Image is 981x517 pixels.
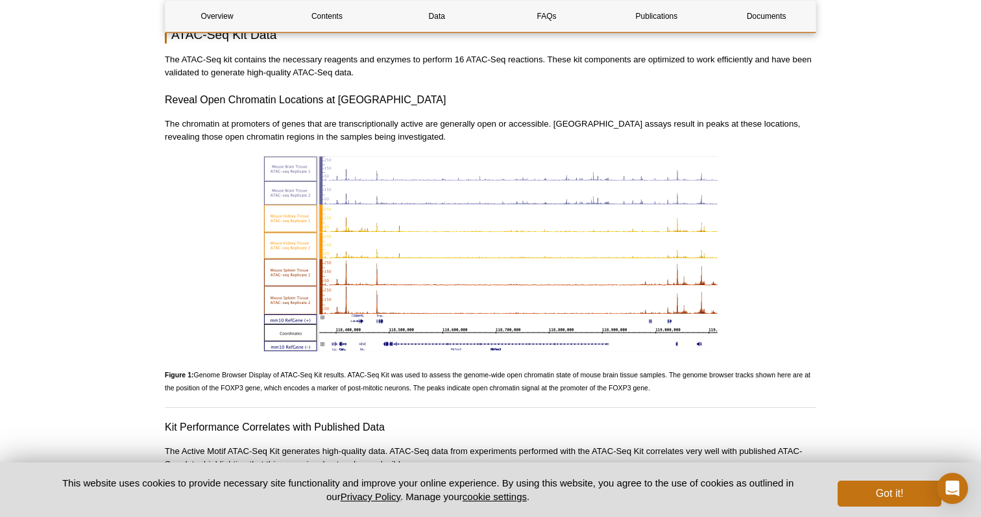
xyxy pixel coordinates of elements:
strong: Figure 1: [165,371,194,379]
a: Documents [715,1,818,32]
span: Genome Browser Display of ATAC-Seq Kit results. ATAC-Seq Kit was used to assess the genome-wide o... [165,371,810,392]
h3: Reveal Open Chromatin Locations at [GEOGRAPHIC_DATA] [165,92,816,108]
button: Got it! [838,481,941,507]
a: Data [385,1,489,32]
div: Open Intercom Messenger [937,473,968,504]
a: Contents [275,1,378,32]
a: Publications [605,1,708,32]
p: The chromatin at promoters of genes that are transcriptionally active are generally open or acces... [165,118,816,144]
p: The ATAC-Seq kit contains the necessary reagents and enzymes to perform 16 ATAC-Seq reactions. Th... [165,53,816,79]
img: ATAC-Seq Kit Genome Browser [263,156,718,351]
h3: Kit Performance Correlates with Published Data [165,420,816,435]
button: cookie settings [463,491,527,502]
a: Overview [165,1,269,32]
p: This website uses cookies to provide necessary site functionality and improve your online experie... [40,476,816,503]
p: The Active Motif ATAC-Seq Kit generates high-quality data. ATAC-Seq data from experiments perform... [165,445,816,471]
a: FAQs [495,1,598,32]
a: Privacy Policy [341,491,400,502]
h2: ATAC-Seq Kit Data [165,26,816,44]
